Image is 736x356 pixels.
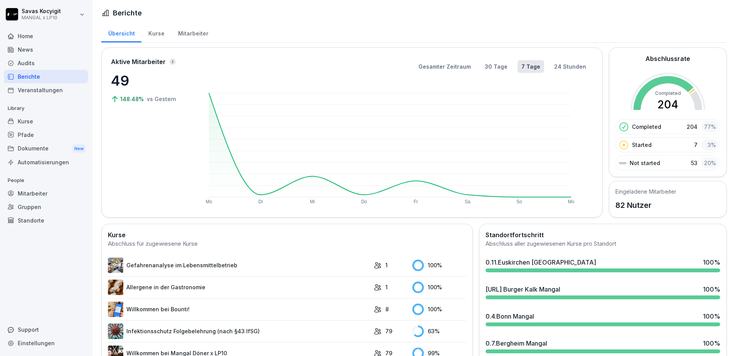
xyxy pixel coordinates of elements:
a: Willkommen bei Bounti! [108,302,370,317]
button: Gesamter Zeitraum [415,60,475,73]
h2: Kurse [108,230,466,240]
a: Home [4,29,88,43]
a: Mitarbeiter [4,187,88,200]
a: Kurse [141,23,171,42]
h2: Abschlussrate [645,54,690,63]
p: 8 [385,305,389,313]
a: Standorte [4,214,88,227]
div: 20 % [701,157,718,169]
div: Dokumente [4,142,88,156]
div: 100 % [703,339,720,348]
a: [URL] Burger Kalk Mangal100% [482,282,723,302]
div: New [72,144,86,153]
a: News [4,43,88,56]
div: [URL] Burger Kalk Mangal [486,285,560,294]
a: Gruppen [4,200,88,214]
a: DokumenteNew [4,142,88,156]
h1: Berichte [113,8,142,18]
p: 53 [691,159,697,167]
div: 100 % [703,285,720,294]
button: 7 Tage [518,60,544,73]
p: vs Gestern [147,95,176,103]
div: Abschluss für zugewiesene Kurse [108,240,466,248]
div: 100 % [412,304,466,315]
p: 79 [385,327,392,335]
p: People [4,174,88,187]
p: 148.48% [120,95,145,103]
p: Savas Kocyigit [22,8,61,15]
p: MANGAL x LP10 [22,15,61,20]
p: Started [632,141,652,149]
p: 1 [385,261,388,269]
text: Di [259,199,263,204]
div: 0.4.Bonn Mangal [486,312,534,321]
div: 100 % [412,282,466,293]
div: 100 % [703,258,720,267]
img: q9ka5lds5r8z6j6e6z37df34.png [108,280,123,295]
div: 100 % [703,312,720,321]
a: 0.4.Bonn Mangal100% [482,309,723,329]
div: 77 % [701,121,718,132]
div: 100 % [412,260,466,271]
p: Library [4,102,88,115]
a: Mitarbeiter [171,23,215,42]
a: Pfade [4,128,88,142]
a: Automatisierungen [4,155,88,169]
a: Infektionsschutz Folgebelehrung (nach §43 IfSG) [108,324,370,339]
a: Allergene in der Gastronomie [108,280,370,295]
img: tw7xie93ode41vc5dz5iczr5.png [108,258,123,273]
a: 0.11.Euskirchen [GEOGRAPHIC_DATA]100% [482,255,723,275]
p: 204 [687,123,697,131]
div: 63 % [412,326,466,337]
p: 1 [385,283,388,291]
h5: Eingeladene Mitarbeiter [615,187,676,196]
text: Sa [465,199,471,204]
div: 0.7.Bergheim Mangal [486,339,547,348]
text: Do [361,199,367,204]
a: Gefahrenanalyse im Lebensmittelbetrieb [108,258,370,273]
text: Fr [413,199,418,204]
a: Übersicht [101,23,141,42]
div: Support [4,323,88,336]
p: Not started [630,159,660,167]
text: Mo [568,199,575,204]
a: Berichte [4,70,88,83]
a: Veranstaltungen [4,83,88,97]
img: xh3bnih80d1pxcetv9zsuevg.png [108,302,123,317]
text: Mo [206,199,212,204]
div: 3 % [701,139,718,150]
button: 24 Stunden [550,60,590,73]
div: Abschluss aller zugewiesenen Kurse pro Standort [486,240,720,248]
p: 49 [111,70,188,91]
p: Aktive Mitarbeiter [111,57,166,66]
div: 0.11.Euskirchen [GEOGRAPHIC_DATA] [486,258,596,267]
p: 7 [694,141,697,149]
img: entcvvv9bcs7udf91dfe67uz.png [108,324,123,339]
text: So [516,199,522,204]
h2: Standortfortschritt [486,230,720,240]
a: Kurse [4,115,88,128]
p: Completed [632,123,661,131]
a: Audits [4,56,88,70]
a: Einstellungen [4,336,88,350]
button: 30 Tage [481,60,511,73]
text: Mi [310,199,315,204]
p: 82 Nutzer [615,199,676,211]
